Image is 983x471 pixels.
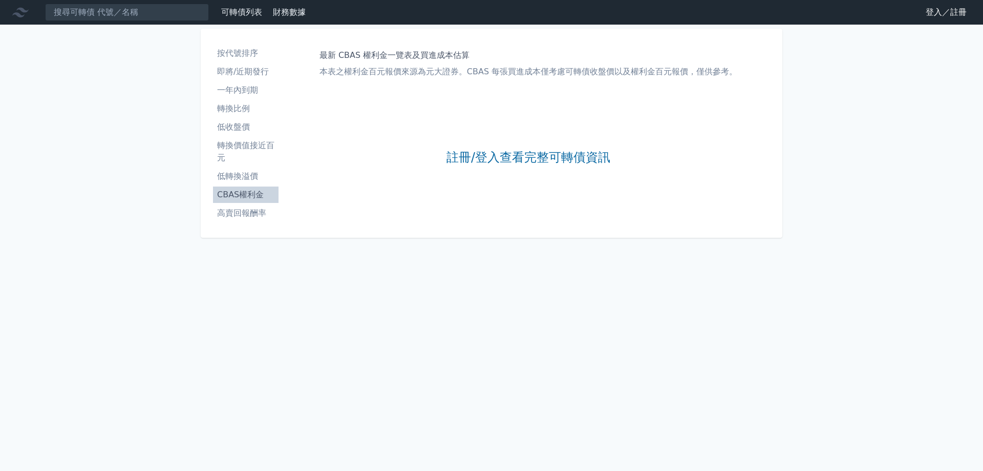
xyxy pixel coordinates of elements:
a: 財務數據 [273,7,306,17]
a: 按代號排序 [213,45,279,62]
a: CBAS權利金 [213,187,279,203]
a: 高賣回報酬率 [213,205,279,221]
li: 高賣回報酬率 [213,207,279,219]
h1: 最新 CBAS 權利金一覽表及買進成本估算 [319,49,737,62]
li: 低收盤價 [213,121,279,133]
a: 註冊/登入查看完整可轉債資訊 [446,150,610,166]
a: 低轉換溢價 [213,168,279,185]
li: CBAS權利金 [213,189,279,201]
li: 一年內到期 [213,84,279,96]
li: 即將/近期發行 [213,66,279,78]
a: 登入／註冊 [917,4,975,21]
p: 本表之權利金百元報價來源為元大證券。CBAS 每張買進成本僅考慮可轉債收盤價以及權利金百元報價，僅供參考。 [319,66,737,78]
input: 搜尋可轉債 代號／名稱 [45,4,209,21]
a: 低收盤價 [213,119,279,135]
a: 轉換價值接近百元 [213,137,279,166]
a: 轉換比例 [213,100,279,117]
li: 轉換價值接近百元 [213,139,279,164]
a: 一年內到期 [213,82,279,98]
a: 即將/近期發行 [213,64,279,80]
a: 可轉債列表 [221,7,262,17]
li: 轉換比例 [213,103,279,115]
li: 按代號排序 [213,47,279,59]
li: 低轉換溢價 [213,170,279,182]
